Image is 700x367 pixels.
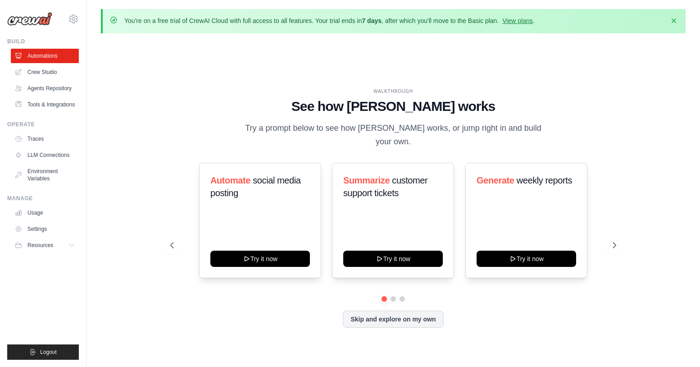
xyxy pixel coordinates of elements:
strong: 7 days [362,17,382,24]
div: Manage [7,195,79,202]
span: Resources [27,242,53,249]
span: weekly reports [516,175,572,185]
span: Generate [477,175,514,185]
button: Logout [7,344,79,360]
span: Logout [40,349,57,356]
button: Try it now [210,251,310,267]
img: Logo [7,12,52,26]
button: Try it now [477,251,576,267]
a: Traces [11,132,79,146]
a: View plans [502,17,532,24]
button: Skip and explore on my own [343,311,443,328]
a: LLM Connections [11,148,79,162]
span: social media posting [210,175,301,198]
p: Try a prompt below to see how [PERSON_NAME] works, or jump right in and build your own. [242,122,545,148]
p: You're on a free trial of CrewAI Cloud with full access to all features. Your trial ends in , aft... [124,16,535,25]
div: WALKTHROUGH [170,88,616,95]
a: Automations [11,49,79,63]
button: Resources [11,238,79,252]
button: Try it now [343,251,443,267]
div: Operate [7,121,79,128]
h1: See how [PERSON_NAME] works [170,98,616,115]
span: customer support tickets [343,175,427,198]
span: Automate [210,175,250,185]
a: Settings [11,222,79,236]
a: Environment Variables [11,164,79,186]
a: Agents Repository [11,81,79,96]
div: Build [7,38,79,45]
a: Tools & Integrations [11,97,79,112]
a: Crew Studio [11,65,79,79]
a: Usage [11,206,79,220]
span: Summarize [343,175,390,185]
